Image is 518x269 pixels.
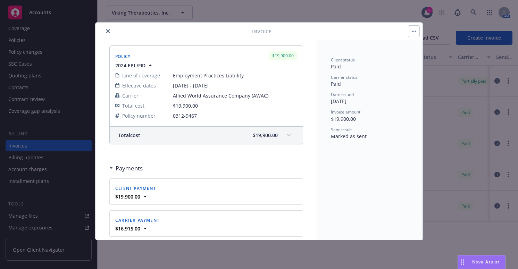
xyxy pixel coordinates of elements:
[269,51,297,60] div: $19,900.00
[331,133,367,140] span: Marked as sent
[104,27,112,35] button: close
[331,98,346,104] span: [DATE]
[115,185,156,191] span: Client payment
[331,116,356,122] span: $19,900.00
[115,62,154,69] button: 2024 EPL/FID
[331,81,341,87] span: Paid
[109,164,143,173] div: Payments
[122,82,156,89] span: Effective dates
[173,82,297,89] span: [DATE] - [DATE]
[331,127,352,133] span: Sent result
[331,63,341,70] span: Paid
[115,217,160,223] span: Carrier payment
[472,259,500,265] span: Nova Assist
[173,92,297,99] span: Allied World Assurance Company (AWAC)
[173,112,297,119] span: 0312-9467
[115,53,131,59] span: Policy
[331,92,354,98] span: Date issued
[458,255,467,269] div: Drag to move
[115,193,140,200] strong: $19,900.00
[110,127,303,144] div: Totalcost$19,900.00
[252,28,271,35] span: Invoice
[122,92,139,99] span: Carrier
[173,102,198,109] span: $19,900.00
[458,255,506,269] button: Nova Assist
[331,57,355,63] span: Client status
[331,74,358,80] span: Carrier status
[122,112,156,119] span: Policy number
[116,164,143,173] h3: Payments
[122,102,144,109] span: Total cost
[118,132,140,139] span: Total cost
[115,62,145,69] span: 2024 EPL/FID
[122,72,160,79] span: Line of coverage
[331,109,360,115] span: Invoice amount
[173,72,297,79] span: Employment Practices Liability
[115,225,140,232] strong: $16,915.00
[253,132,278,139] span: $19,900.00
